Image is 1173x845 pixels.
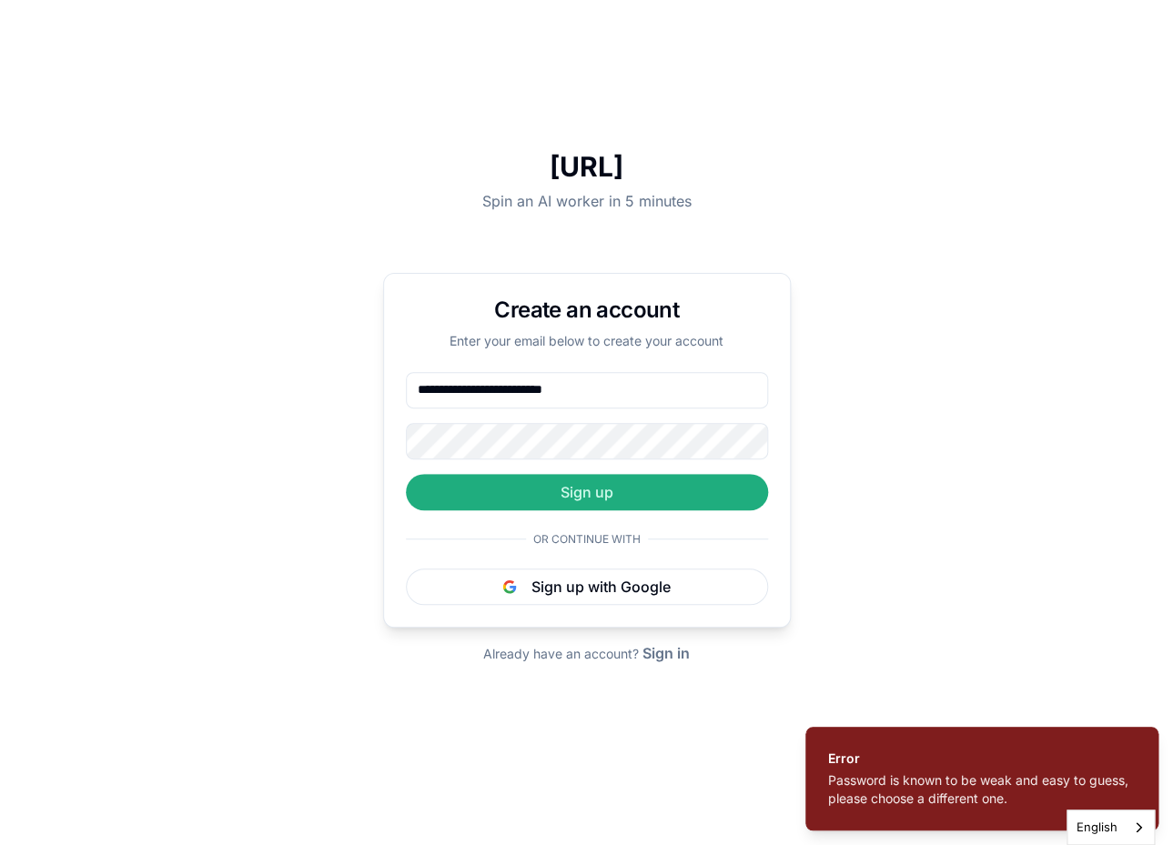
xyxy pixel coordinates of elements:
aside: Language selected: English [1067,810,1155,845]
div: Language [1067,810,1155,845]
div: Already have an account? [483,642,690,664]
div: Password is known to be weak and easy to guess, please choose a different one. [828,771,1128,808]
div: Error [828,749,1128,768]
h1: Create an account [406,296,768,325]
p: Enter your email below to create your account [406,332,768,350]
a: English [1067,810,1154,844]
span: Or continue with [526,532,648,547]
p: Spin an AI worker in 5 minutes [383,190,791,212]
button: Sign up [406,474,768,510]
button: Sign in [642,642,690,664]
button: Sign up with Google [406,568,768,605]
h1: [URL] [383,150,791,183]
